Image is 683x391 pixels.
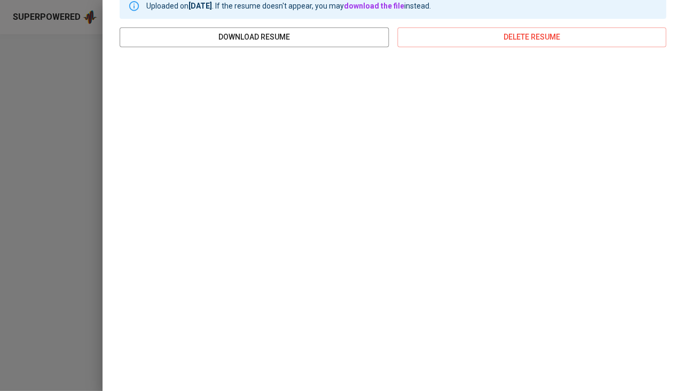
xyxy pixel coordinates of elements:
button: delete resume [397,27,666,47]
span: delete resume [406,30,658,44]
span: download resume [128,30,380,44]
iframe: 2a3015ba2b37b57cce0774c0b71bff3f.pdf [120,56,666,377]
a: download the file [344,2,404,10]
b: [DATE] [189,2,212,10]
button: download resume [120,27,389,47]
